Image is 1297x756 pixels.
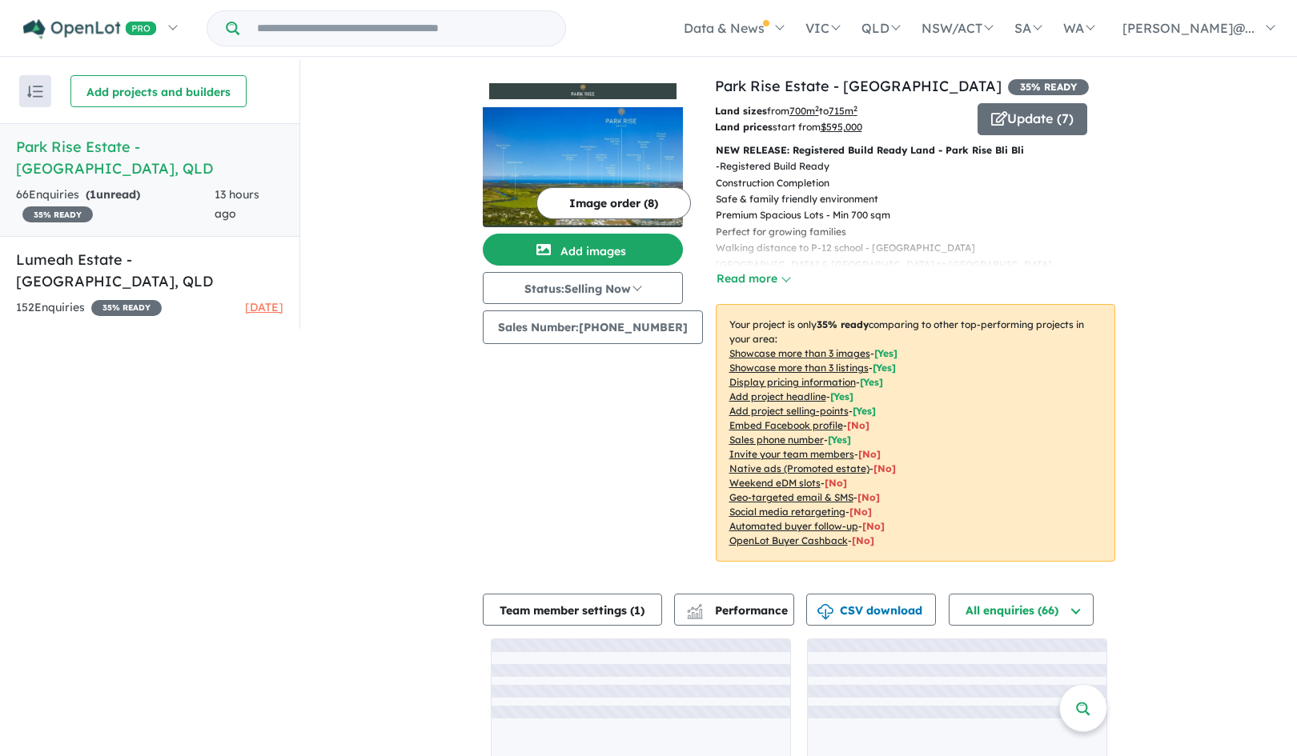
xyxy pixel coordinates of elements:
[825,477,847,489] span: [No]
[849,506,872,518] span: [No]
[715,105,767,117] b: Land sizes
[949,594,1094,626] button: All enquiries (66)
[243,11,562,46] input: Try estate name, suburb, builder or developer
[715,103,966,119] p: from
[829,105,857,117] u: 715 m
[483,107,683,227] img: Park Rise Estate - Bli Bli
[687,604,701,613] img: line-chart.svg
[245,300,283,314] span: [DATE]
[819,105,857,117] span: to
[16,249,283,292] h5: Lumeah Estate - [GEOGRAPHIC_DATA] , QLD
[27,86,43,98] img: sort.svg
[687,609,703,619] img: bar-chart.svg
[729,462,869,474] u: Native ads (Promoted estate)
[86,187,140,202] strong: ( unread)
[821,121,862,133] u: $ 595,000
[634,603,640,618] span: 1
[860,376,883,388] span: [ Yes ]
[483,234,683,266] button: Add images
[483,75,683,227] a: Park Rise Estate - Bli Bli LogoPark Rise Estate - Bli Bli
[16,298,162,318] div: 152 Enquir ies
[862,520,885,532] span: [No]
[23,19,157,39] img: Openlot PRO Logo White
[716,142,1115,158] p: NEW RELEASE: Registered Build Ready Land - Park Rise Bli Bli
[716,270,791,288] button: Read more
[729,534,848,546] u: OpenLot Buyer Cashback
[729,347,870,359] u: Showcase more than 3 images
[716,158,1128,322] p: - Registered Build Ready Construction Completion Safe & family friendly environment Premium Spaci...
[715,121,773,133] b: Land prices
[483,272,683,304] button: Status:Selling Now
[729,491,853,503] u: Geo-targeted email & SMS
[70,75,247,107] button: Add projects and builders
[806,594,936,626] button: CSV download
[852,534,874,546] span: [No]
[483,310,703,344] button: Sales Number:[PHONE_NUMBER]
[729,506,845,518] u: Social media retargeting
[91,300,162,316] span: 35 % READY
[874,347,897,359] span: [ Yes ]
[483,594,662,626] button: Team member settings (1)
[729,520,858,532] u: Automated buyer follow-up
[873,362,896,374] span: [ Yes ]
[789,105,819,117] u: 700 m
[828,434,851,446] span: [ Yes ]
[16,186,215,224] div: 66 Enquir ies
[729,434,824,446] u: Sales phone number
[873,462,896,474] span: [No]
[817,604,833,620] img: download icon
[847,419,869,431] span: [ No ]
[729,405,849,417] u: Add project selling-points
[729,419,843,431] u: Embed Facebook profile
[716,304,1115,562] p: Your project is only comparing to other top-performing projects in your area: - - - - - - - - - -...
[1122,20,1255,36] span: [PERSON_NAME]@...
[817,318,869,330] b: 35 % ready
[215,187,259,221] span: 13 hours ago
[830,390,853,402] span: [ Yes ]
[90,187,96,202] span: 1
[815,104,819,113] sup: 2
[22,206,93,222] span: 35 % READY
[853,405,876,417] span: [ Yes ]
[489,83,677,100] img: Park Rise Estate - Bli Bli Logo
[858,448,881,460] span: [ No ]
[536,187,691,219] button: Image order (8)
[978,103,1087,135] button: Update (7)
[715,77,1002,95] a: Park Rise Estate - [GEOGRAPHIC_DATA]
[853,104,857,113] sup: 2
[1008,79,1089,95] span: 35 % READY
[729,376,856,388] u: Display pricing information
[729,477,821,489] u: Weekend eDM slots
[674,594,794,626] button: Performance
[729,362,869,374] u: Showcase more than 3 listings
[729,448,854,460] u: Invite your team members
[16,136,283,179] h5: Park Rise Estate - [GEOGRAPHIC_DATA] , QLD
[729,390,826,402] u: Add project headline
[715,119,966,135] p: start from
[689,603,788,618] span: Performance
[857,491,880,503] span: [No]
